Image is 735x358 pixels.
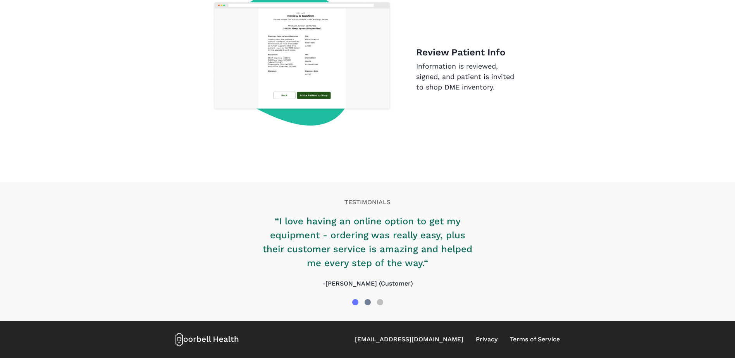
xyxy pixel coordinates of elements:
p: TESTIMONIALS [176,198,560,207]
p: Review Patient Info [416,45,523,59]
a: [EMAIL_ADDRESS][DOMAIN_NAME] [355,335,463,344]
p: Information is reviewed, signed, and patient is invited to shop DME inventory. [416,61,523,92]
a: Privacy [476,335,497,344]
p: -[PERSON_NAME] (Customer) [259,279,476,288]
p: “I love having an online option to get my equipment - ordering was really easy, plus their custom... [259,214,476,270]
a: Terms of Service [510,335,560,344]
